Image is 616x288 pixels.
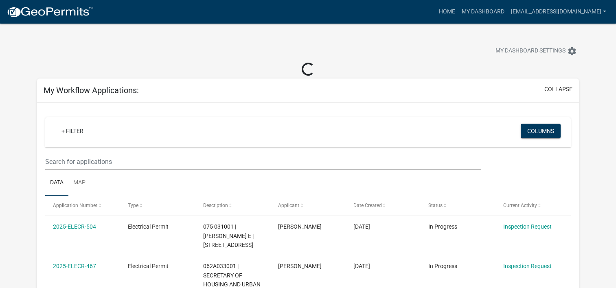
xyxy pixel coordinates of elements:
a: Map [68,170,90,196]
span: Status [428,203,443,208]
input: Search for applications [45,153,481,170]
a: [EMAIL_ADDRESS][DOMAIN_NAME] [508,4,609,20]
button: My Dashboard Settingssettings [489,43,583,59]
span: Applicant [278,203,299,208]
span: 08/20/2025 [353,263,370,269]
button: collapse [544,85,572,94]
datatable-header-cell: Date Created [345,196,420,215]
span: Lu Collis [278,223,322,230]
span: 09/09/2025 [353,223,370,230]
span: 075 031001 | DENHAM DONNA E | 436 GREENSBORO RD [203,223,254,249]
i: settings [567,46,577,56]
span: In Progress [428,223,457,230]
datatable-header-cell: Description [195,196,270,215]
a: Inspection Request [503,223,552,230]
datatable-header-cell: Type [120,196,195,215]
span: Lu Collis [278,263,322,269]
h5: My Workflow Applications: [44,85,139,95]
button: Columns [521,124,561,138]
datatable-header-cell: Applicant [270,196,345,215]
datatable-header-cell: Current Activity [495,196,570,215]
a: + Filter [55,124,90,138]
a: Data [45,170,68,196]
span: In Progress [428,263,457,269]
span: Electrical Permit [128,263,169,269]
a: Inspection Request [503,263,552,269]
a: My Dashboard [458,4,508,20]
datatable-header-cell: Status [421,196,495,215]
a: 2025-ELECR-467 [53,263,96,269]
span: Description [203,203,228,208]
datatable-header-cell: Application Number [45,196,120,215]
span: Date Created [353,203,382,208]
a: Home [436,4,458,20]
span: Application Number [53,203,97,208]
span: Electrical Permit [128,223,169,230]
span: Current Activity [503,203,537,208]
span: Type [128,203,138,208]
span: My Dashboard Settings [495,46,566,56]
a: 2025-ELECR-504 [53,223,96,230]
